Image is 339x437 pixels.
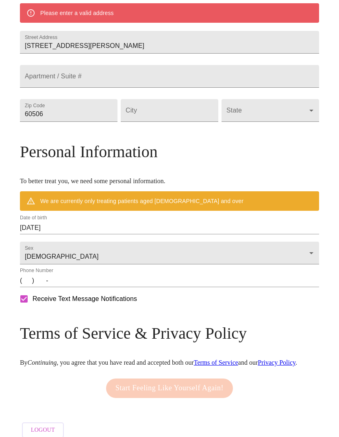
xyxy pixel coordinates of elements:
label: Phone Number [20,268,53,273]
div: [DEMOGRAPHIC_DATA] [20,242,319,264]
a: Terms of Service [194,359,238,366]
div: Please enter a valid address [40,6,114,20]
label: Date of birth [20,216,47,221]
em: Continuing [28,359,57,366]
a: Privacy Policy [258,359,296,366]
h3: Personal Information [20,142,319,161]
p: By , you agree that you have read and accepted both our and our . [20,359,319,366]
h3: Terms of Service & Privacy Policy [20,324,319,343]
div: We are currently only treating patients aged [DEMOGRAPHIC_DATA] and over [40,194,243,208]
span: Receive Text Message Notifications [33,294,137,304]
div: ​ [222,99,319,122]
p: To better treat you, we need some personal information. [20,177,319,185]
span: Logout [31,425,55,435]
